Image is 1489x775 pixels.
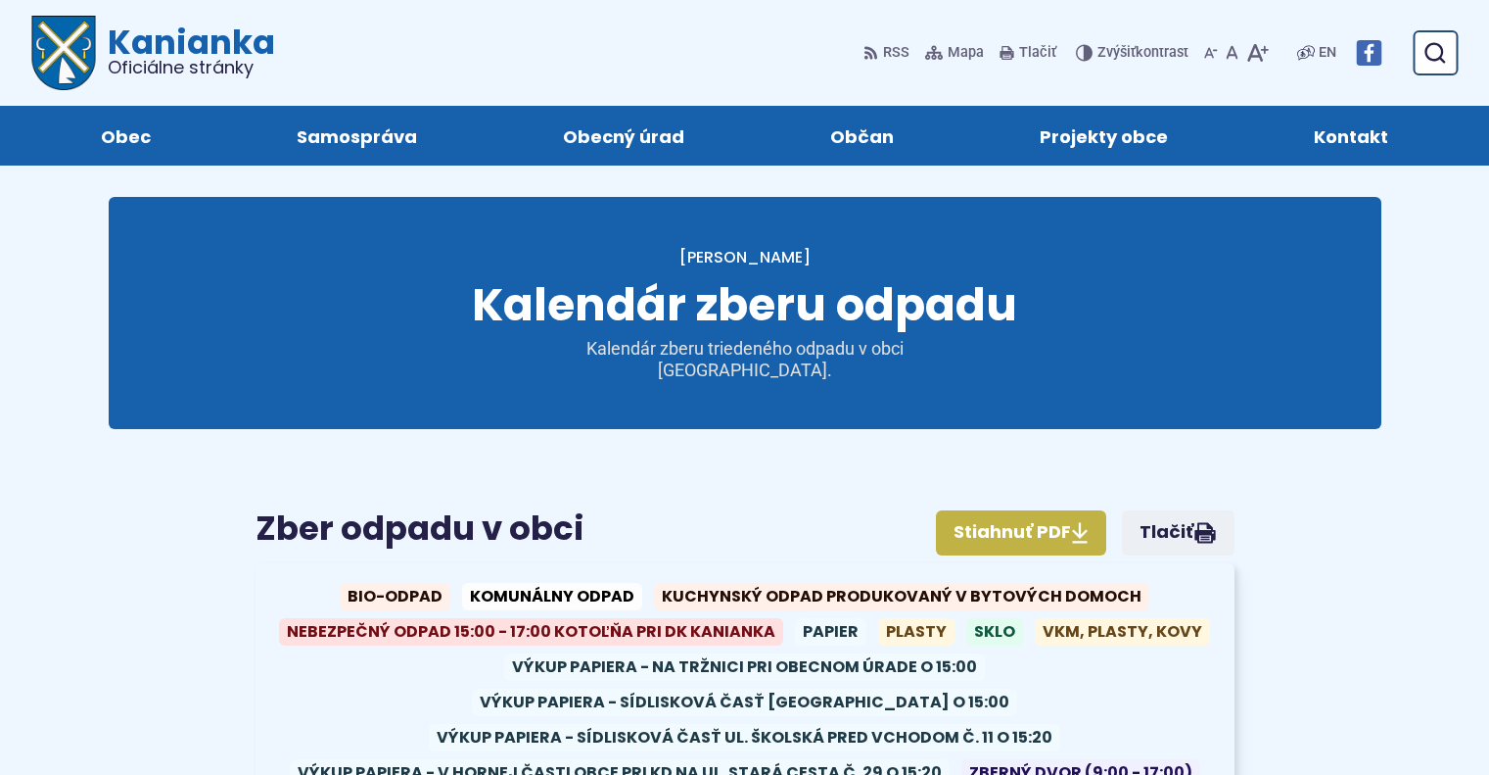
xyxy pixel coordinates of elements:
button: Zmenšiť veľkosť písma [1200,32,1222,73]
span: Kuchynský odpad produkovaný v bytových domoch [654,583,1149,610]
span: Projekty obce [1040,106,1168,166]
span: Výkup papiera - sídlisková časť ul. Školská pred vchodom č. 11 o 15:20 [429,724,1060,751]
span: Obec [101,106,151,166]
a: Tlačiť [1122,510,1234,556]
span: Papier [795,618,866,646]
span: Tlačiť [1019,45,1056,62]
img: Prejsť na Facebook stránku [1356,40,1381,66]
a: Obec [47,106,204,166]
span: Plasty [878,618,954,646]
a: EN [1315,41,1340,65]
button: Nastaviť pôvodnú veľkosť písma [1222,32,1242,73]
button: Zväčšiť veľkosť písma [1242,32,1273,73]
button: Zvýšiťkontrast [1076,32,1192,73]
a: Logo Kanianka, prejsť na domovskú stránku. [31,16,275,90]
span: Sklo [966,618,1023,646]
h2: Zber odpadu v obci [256,510,1234,547]
p: Kalendár zberu triedeného odpadu v obci [GEOGRAPHIC_DATA]. [510,338,980,382]
span: Obecný úrad [563,106,684,166]
span: kontrast [1097,45,1188,62]
a: Kontakt [1261,106,1442,166]
a: Projekty obce [987,106,1222,166]
span: EN [1319,41,1336,65]
span: Občan [830,106,894,166]
span: Oficiálne stránky [108,59,275,76]
span: RSS [883,41,909,65]
a: [PERSON_NAME] [679,246,811,268]
span: Kontakt [1314,106,1388,166]
a: Obecný úrad [509,106,737,166]
span: Kalendár zberu odpadu [472,273,1017,336]
a: Samospráva [243,106,470,166]
a: Občan [777,106,948,166]
span: Výkup papiera - sídlisková časť [GEOGRAPHIC_DATA] o 15:00 [472,689,1017,716]
button: Tlačiť [996,32,1060,73]
img: Prejsť na domovskú stránku [31,16,96,90]
span: Komunálny odpad [462,583,642,610]
span: Nebezpečný odpad 15:00 - 17:00 kotoľňa pri DK Kanianka [279,618,783,646]
a: RSS [863,32,913,73]
span: Kanianka [96,25,275,76]
span: Bio-odpad [340,583,450,610]
a: Mapa [921,32,988,73]
a: Stiahnuť PDF [936,510,1106,556]
span: Mapa [948,41,984,65]
span: Zvýšiť [1097,44,1136,61]
span: Výkup papiera - na tržnici pri Obecnom úrade o 15:00 [504,654,985,681]
span: Samospráva [297,106,417,166]
span: VKM, PLASTY, KOVY [1035,618,1210,646]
